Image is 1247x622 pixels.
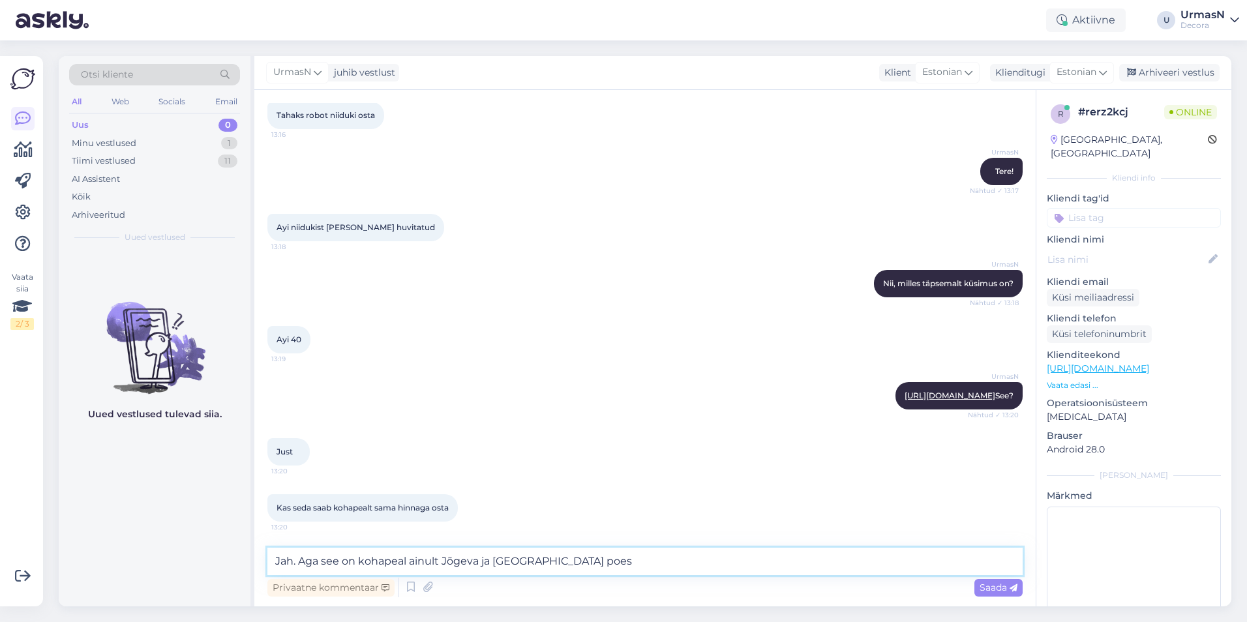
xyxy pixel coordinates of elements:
[970,186,1019,196] span: Nähtud ✓ 13:17
[271,522,320,532] span: 13:20
[990,66,1045,80] div: Klienditugi
[277,503,449,512] span: Kas seda saab kohapealt sama hinnaga osta
[1047,443,1221,456] p: Android 28.0
[218,155,237,168] div: 11
[277,222,435,232] span: Ayi niidukist [PERSON_NAME] huvitatud
[1047,429,1221,443] p: Brauser
[1078,104,1164,120] div: # rerz2kcj
[277,334,301,344] span: Ayi 40
[267,548,1023,575] textarea: Jah. Aga see on kohapeal ainult Jõgeva ja [GEOGRAPHIC_DATA] poes
[221,137,237,150] div: 1
[1164,105,1217,119] span: Online
[1047,252,1206,267] input: Lisa nimi
[970,147,1019,157] span: UrmasN
[1180,10,1225,20] div: UrmasN
[271,466,320,476] span: 13:20
[72,119,89,132] div: Uus
[72,155,136,168] div: Tiimi vestlused
[125,231,185,243] span: Uued vestlused
[1047,396,1221,410] p: Operatsioonisüsteem
[970,372,1019,381] span: UrmasN
[1046,8,1126,32] div: Aktiivne
[1047,289,1139,306] div: Küsi meiliaadressi
[1180,10,1239,31] a: UrmasNDecora
[10,318,34,330] div: 2 / 3
[1047,233,1221,246] p: Kliendi nimi
[1047,312,1221,325] p: Kliendi telefon
[970,298,1019,308] span: Nähtud ✓ 13:18
[1047,379,1221,391] p: Vaata edasi ...
[968,410,1019,420] span: Nähtud ✓ 13:20
[59,278,250,396] img: No chats
[72,190,91,203] div: Kõik
[1047,172,1221,184] div: Kliendi info
[1047,275,1221,289] p: Kliendi email
[1047,489,1221,503] p: Märkmed
[1047,348,1221,362] p: Klienditeekond
[277,447,293,456] span: Just
[10,67,35,91] img: Askly Logo
[1047,208,1221,228] input: Lisa tag
[905,391,995,400] a: [URL][DOMAIN_NAME]
[1119,64,1220,81] div: Arhiveeri vestlus
[213,93,240,110] div: Email
[1047,325,1152,343] div: Küsi telefoninumbrit
[156,93,188,110] div: Socials
[883,278,1014,288] span: Nii, milles täpsemalt küsimus on?
[1047,469,1221,481] div: [PERSON_NAME]
[72,173,120,186] div: AI Assistent
[1180,20,1225,31] div: Decora
[88,407,222,421] p: Uued vestlused tulevad siia.
[271,130,320,140] span: 13:16
[72,137,136,150] div: Minu vestlused
[1051,133,1208,160] div: [GEOGRAPHIC_DATA], [GEOGRAPHIC_DATA]
[879,66,911,80] div: Klient
[273,65,311,80] span: UrmasN
[329,66,395,80] div: juhib vestlust
[995,166,1014,176] span: Tere!
[1047,410,1221,424] p: [MEDICAL_DATA]
[271,354,320,364] span: 13:19
[10,271,34,330] div: Vaata siia
[922,65,962,80] span: Estonian
[218,119,237,132] div: 0
[277,110,375,120] span: Tahaks robot niiduki osta
[72,209,125,222] div: Arhiveeritud
[1057,65,1096,80] span: Estonian
[271,242,320,252] span: 13:18
[109,93,132,110] div: Web
[1047,192,1221,205] p: Kliendi tag'id
[1157,11,1175,29] div: U
[81,68,133,81] span: Otsi kliente
[267,579,395,597] div: Privaatne kommentaar
[905,391,1014,400] span: See?
[1047,363,1149,374] a: [URL][DOMAIN_NAME]
[980,582,1017,593] span: Saada
[970,259,1019,269] span: UrmasN
[69,93,84,110] div: All
[1058,109,1064,119] span: r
